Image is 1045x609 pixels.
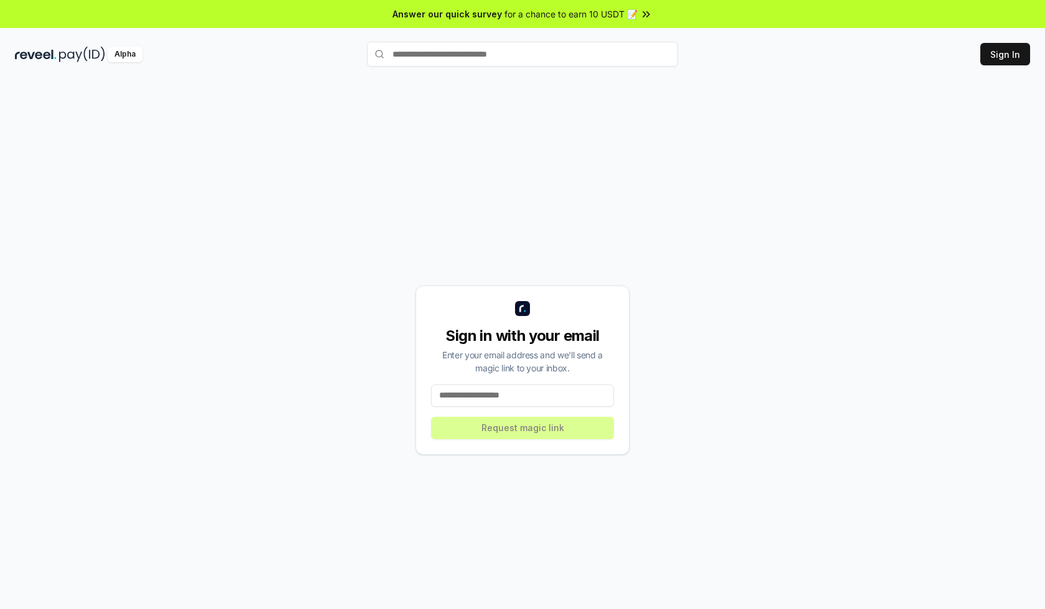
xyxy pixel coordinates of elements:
[15,47,57,62] img: reveel_dark
[504,7,638,21] span: for a chance to earn 10 USDT 📝
[515,301,530,316] img: logo_small
[431,326,614,346] div: Sign in with your email
[392,7,502,21] span: Answer our quick survey
[108,47,142,62] div: Alpha
[980,43,1030,65] button: Sign In
[431,348,614,374] div: Enter your email address and we’ll send a magic link to your inbox.
[59,47,105,62] img: pay_id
